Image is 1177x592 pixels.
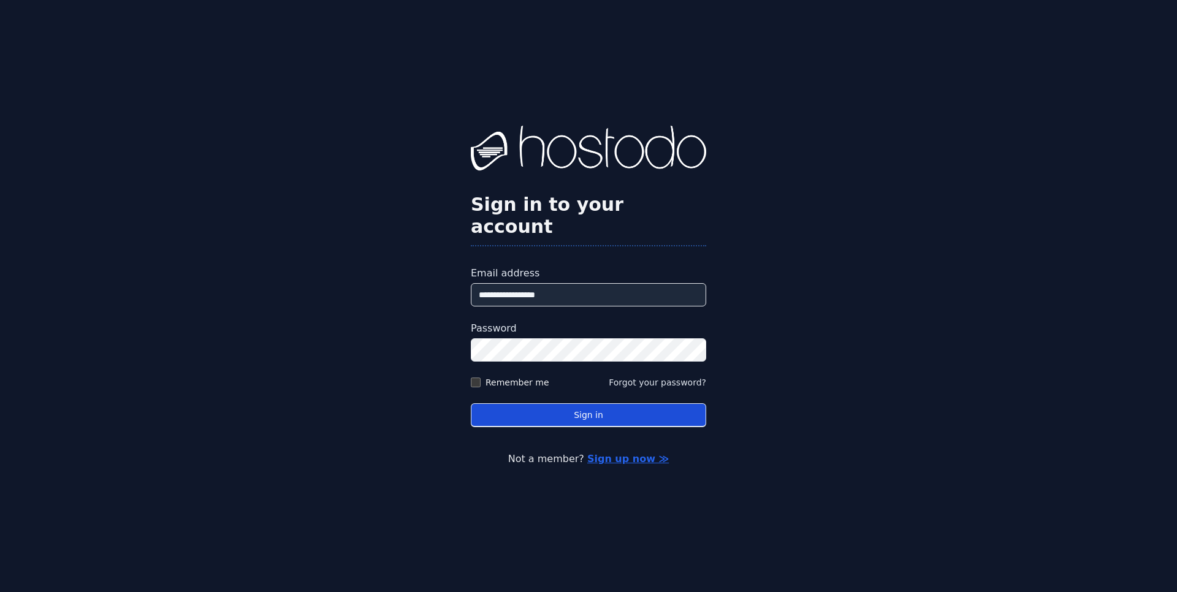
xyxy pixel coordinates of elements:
[486,376,549,389] label: Remember me
[59,452,1118,466] p: Not a member?
[471,194,706,238] h2: Sign in to your account
[471,321,706,336] label: Password
[609,376,706,389] button: Forgot your password?
[471,266,706,281] label: Email address
[471,403,706,427] button: Sign in
[587,453,669,465] a: Sign up now ≫
[471,126,706,175] img: Hostodo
